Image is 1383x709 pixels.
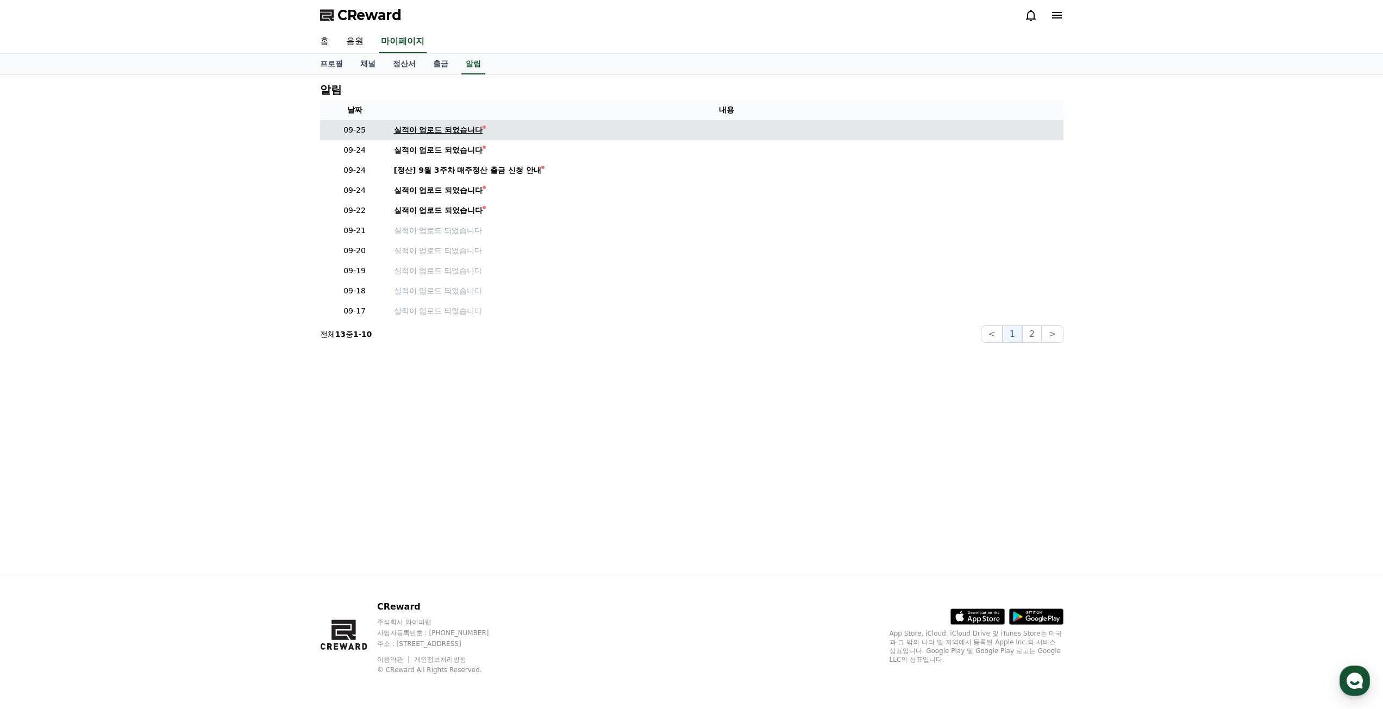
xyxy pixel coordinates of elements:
a: 실적이 업로드 되었습니다 [394,145,1059,156]
p: 09-21 [324,225,385,236]
a: 실적이 업로드 되었습니다 [394,285,1059,297]
p: 주식회사 와이피랩 [377,618,510,626]
a: 이용약관 [377,656,411,663]
p: 09-25 [324,124,385,136]
div: 실적이 업로드 되었습니다 [394,185,483,196]
p: App Store, iCloud, iCloud Drive 및 iTunes Store는 미국과 그 밖의 나라 및 지역에서 등록된 Apple Inc.의 서비스 상표입니다. Goo... [890,629,1063,664]
a: CReward [320,7,402,24]
a: 실적이 업로드 되었습니다 [394,245,1059,256]
p: 전체 중 - [320,329,372,340]
p: 09-20 [324,245,385,256]
a: 채널 [352,54,384,74]
div: 실적이 업로드 되었습니다 [394,205,483,216]
h4: 알림 [320,84,342,96]
a: 홈 [311,30,337,53]
button: > [1042,325,1063,343]
a: 출금 [424,54,457,74]
th: 내용 [390,100,1063,120]
span: CReward [337,7,402,24]
p: © CReward All Rights Reserved. [377,666,510,674]
p: 09-24 [324,145,385,156]
strong: 10 [361,330,372,338]
a: 알림 [461,54,485,74]
a: 정산서 [384,54,424,74]
a: 음원 [337,30,372,53]
a: 실적이 업로드 되었습니다 [394,185,1059,196]
a: 홈 [3,344,72,372]
a: 대화 [72,344,140,372]
p: 09-24 [324,185,385,196]
button: 2 [1022,325,1042,343]
p: CReward [377,600,510,613]
p: 09-17 [324,305,385,317]
span: 설정 [168,361,181,369]
a: [정산] 9월 3주차 매주정산 출금 신청 안내 [394,165,1059,176]
div: 실적이 업로드 되었습니다 [394,124,483,136]
a: 마이페이지 [379,30,427,53]
p: 09-24 [324,165,385,176]
a: 실적이 업로드 되었습니다 [394,205,1059,216]
a: 실적이 업로드 되었습니다 [394,265,1059,277]
a: 개인정보처리방침 [414,656,466,663]
a: 실적이 업로드 되었습니다 [394,124,1059,136]
a: 설정 [140,344,209,372]
p: 주소 : [STREET_ADDRESS] [377,639,510,648]
strong: 13 [335,330,346,338]
div: [정산] 9월 3주차 매주정산 출금 신청 안내 [394,165,542,176]
a: 실적이 업로드 되었습니다 [394,225,1059,236]
p: 09-22 [324,205,385,216]
button: < [981,325,1002,343]
p: 09-19 [324,265,385,277]
span: 홈 [34,361,41,369]
th: 날짜 [320,100,390,120]
button: 1 [1003,325,1022,343]
p: 09-18 [324,285,385,297]
p: 사업자등록번호 : [PHONE_NUMBER] [377,629,510,637]
a: 프로필 [311,54,352,74]
span: 대화 [99,361,112,370]
strong: 1 [353,330,359,338]
a: 실적이 업로드 되었습니다 [394,305,1059,317]
div: 실적이 업로드 되었습니다 [394,145,483,156]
